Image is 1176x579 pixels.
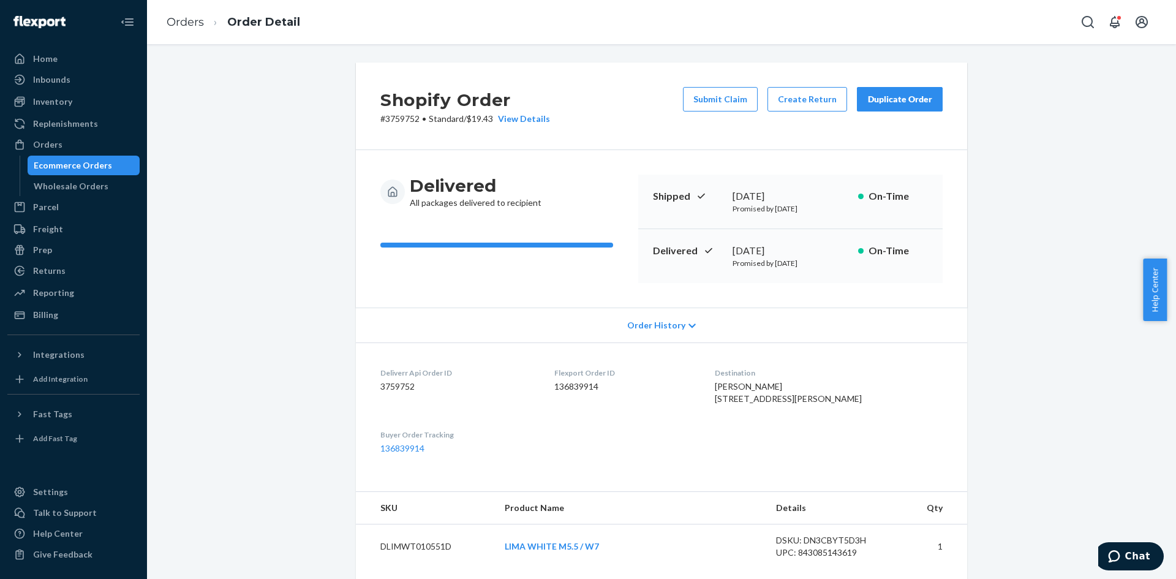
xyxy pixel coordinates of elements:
a: Ecommerce Orders [28,156,140,175]
th: Details [766,492,901,524]
a: Order Detail [227,15,300,29]
button: Open account menu [1129,10,1154,34]
a: Settings [7,482,140,502]
a: LIMA WHITE M5.5 / W7 [505,541,599,551]
iframe: Opens a widget where you can chat to one of our agents [1098,542,1164,573]
a: Orders [7,135,140,154]
div: Replenishments [33,118,98,130]
td: 1 [901,524,967,569]
div: Duplicate Order [867,93,932,105]
img: Flexport logo [13,16,66,28]
button: Integrations [7,345,140,365]
button: View Details [493,113,550,125]
div: Fast Tags [33,408,72,420]
a: Parcel [7,197,140,217]
div: Orders [33,138,62,151]
button: Fast Tags [7,404,140,424]
p: Delivered [653,244,723,258]
a: Reporting [7,283,140,303]
th: Qty [901,492,967,524]
a: Freight [7,219,140,239]
a: Inbounds [7,70,140,89]
div: Talk to Support [33,507,97,519]
a: Help Center [7,524,140,543]
h3: Delivered [410,175,541,197]
span: [PERSON_NAME] [STREET_ADDRESS][PERSON_NAME] [715,381,862,404]
dt: Flexport Order ID [554,368,696,378]
p: On-Time [869,244,928,258]
div: Wholesale Orders [34,180,108,192]
button: Help Center [1143,259,1167,321]
div: Billing [33,309,58,321]
div: Integrations [33,349,85,361]
div: [DATE] [733,244,848,258]
div: UPC: 843085143619 [776,547,891,559]
a: Wholesale Orders [28,176,140,196]
div: Ecommerce Orders [34,159,112,172]
div: All packages delivered to recipient [410,175,541,209]
a: Add Fast Tag [7,429,140,448]
div: Inbounds [33,74,70,86]
button: Give Feedback [7,545,140,564]
div: Give Feedback [33,548,92,561]
a: Replenishments [7,114,140,134]
a: Orders [167,15,204,29]
p: On-Time [869,189,928,203]
span: • [422,113,426,124]
a: Home [7,49,140,69]
a: Prep [7,240,140,260]
dd: 3759752 [380,380,535,393]
div: Help Center [33,528,83,540]
th: Product Name [495,492,766,524]
a: Returns [7,261,140,281]
h2: Shopify Order [380,87,550,113]
a: Inventory [7,92,140,112]
div: Add Fast Tag [33,433,77,444]
div: Returns [33,265,66,277]
dt: Destination [715,368,943,378]
div: Home [33,53,58,65]
div: [DATE] [733,189,848,203]
div: Settings [33,486,68,498]
button: Open notifications [1102,10,1127,34]
p: # 3759752 / $19.43 [380,113,550,125]
span: Standard [429,113,464,124]
a: Billing [7,305,140,325]
button: Close Navigation [115,10,140,34]
div: Parcel [33,201,59,213]
button: Submit Claim [683,87,758,112]
a: Add Integration [7,369,140,389]
div: Prep [33,244,52,256]
div: Reporting [33,287,74,299]
td: DLIMWT010551D [356,524,495,569]
div: Add Integration [33,374,88,384]
dd: 136839914 [554,380,696,393]
p: Promised by [DATE] [733,203,848,214]
button: Duplicate Order [857,87,943,112]
a: 136839914 [380,443,424,453]
dt: Deliverr Api Order ID [380,368,535,378]
div: Inventory [33,96,72,108]
ol: breadcrumbs [157,4,310,40]
div: DSKU: DN3CBYT5D3H [776,534,891,547]
p: Shipped [653,189,723,203]
div: Freight [33,223,63,235]
button: Create Return [767,87,847,112]
p: Promised by [DATE] [733,258,848,268]
dt: Buyer Order Tracking [380,430,535,440]
span: Order History [627,319,685,331]
th: SKU [356,492,495,524]
button: Open Search Box [1076,10,1100,34]
button: Talk to Support [7,503,140,523]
